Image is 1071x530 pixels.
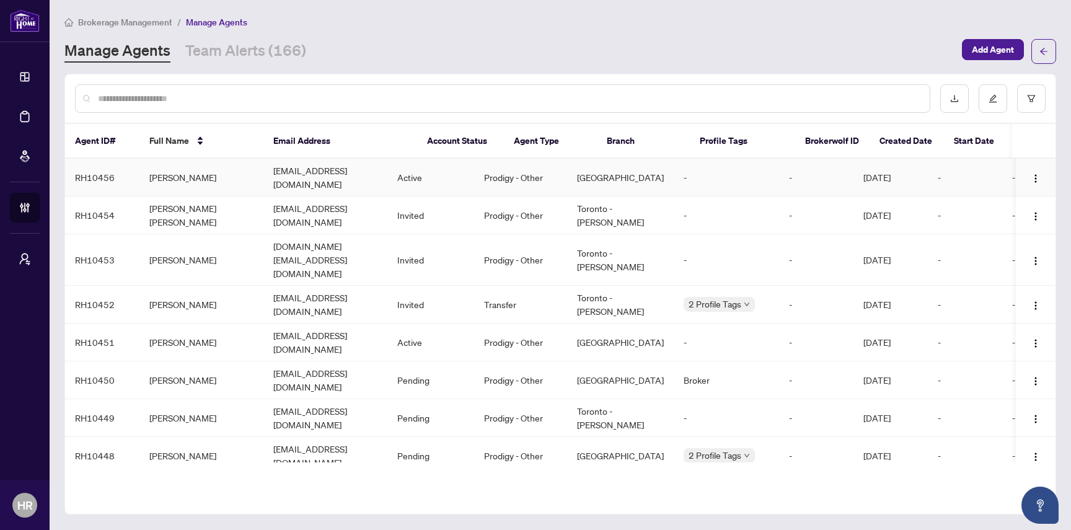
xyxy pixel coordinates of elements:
[387,286,474,324] td: Invited
[1031,452,1041,462] img: Logo
[567,159,674,197] td: [GEOGRAPHIC_DATA]
[744,301,750,307] span: down
[65,124,139,159] th: Agent ID#
[567,234,674,286] td: Toronto - [PERSON_NAME]
[65,234,139,286] td: RH10453
[567,399,674,437] td: Toronto - [PERSON_NAME]
[1031,211,1041,221] img: Logo
[567,361,674,399] td: [GEOGRAPHIC_DATA]
[263,324,387,361] td: [EMAIL_ADDRESS][DOMAIN_NAME]
[139,399,263,437] td: [PERSON_NAME]
[1026,370,1046,390] button: Logo
[1021,487,1059,524] button: Open asap
[263,399,387,437] td: [EMAIL_ADDRESS][DOMAIN_NAME]
[779,234,853,286] td: -
[387,437,474,475] td: Pending
[139,124,263,159] th: Full Name
[65,437,139,475] td: RH10448
[1031,301,1041,311] img: Logo
[928,399,1002,437] td: -
[928,159,1002,197] td: -
[139,159,263,197] td: [PERSON_NAME]
[1027,94,1036,103] span: filter
[474,361,567,399] td: Prodigy - Other
[779,437,853,475] td: -
[779,361,853,399] td: -
[263,197,387,234] td: [EMAIL_ADDRESS][DOMAIN_NAME]
[387,159,474,197] td: Active
[690,124,795,159] th: Profile Tags
[19,253,31,265] span: user-switch
[1031,256,1041,266] img: Logo
[263,286,387,324] td: [EMAIL_ADDRESS][DOMAIN_NAME]
[928,197,1002,234] td: -
[1031,414,1041,424] img: Logo
[10,9,40,32] img: logo
[474,234,567,286] td: Prodigy - Other
[263,124,417,159] th: Email Address
[779,399,853,437] td: -
[263,437,387,475] td: [EMAIL_ADDRESS][DOMAIN_NAME]
[674,197,779,234] td: -
[139,361,263,399] td: [PERSON_NAME]
[853,197,928,234] td: [DATE]
[17,497,33,514] span: HR
[567,437,674,475] td: [GEOGRAPHIC_DATA]
[962,39,1024,60] button: Add Agent
[474,324,567,361] td: Prodigy - Other
[65,324,139,361] td: RH10451
[853,361,928,399] td: [DATE]
[567,197,674,234] td: Toronto - [PERSON_NAME]
[674,399,779,437] td: -
[65,361,139,399] td: RH10450
[795,124,870,159] th: Brokerwolf ID
[1026,294,1046,314] button: Logo
[474,286,567,324] td: Transfer
[972,40,1014,60] span: Add Agent
[928,361,1002,399] td: -
[65,197,139,234] td: RH10454
[64,40,170,63] a: Manage Agents
[64,18,73,27] span: home
[989,94,997,103] span: edit
[474,197,567,234] td: Prodigy - Other
[139,437,263,475] td: [PERSON_NAME]
[474,159,567,197] td: Prodigy - Other
[387,324,474,361] td: Active
[928,437,1002,475] td: -
[674,361,779,399] td: Broker
[1031,338,1041,348] img: Logo
[504,124,597,159] th: Agent Type
[1026,446,1046,466] button: Logo
[1026,332,1046,352] button: Logo
[1026,250,1046,270] button: Logo
[928,234,1002,286] td: -
[65,286,139,324] td: RH10452
[387,234,474,286] td: Invited
[65,159,139,197] td: RH10456
[149,134,189,148] span: Full Name
[263,234,387,286] td: [DOMAIN_NAME][EMAIL_ADDRESS][DOMAIN_NAME]
[853,437,928,475] td: [DATE]
[597,124,690,159] th: Branch
[689,448,741,462] span: 2 Profile Tags
[139,324,263,361] td: [PERSON_NAME]
[779,197,853,234] td: -
[139,286,263,324] td: [PERSON_NAME]
[853,286,928,324] td: [DATE]
[1026,205,1046,225] button: Logo
[78,17,172,28] span: Brokerage Management
[1039,47,1048,56] span: arrow-left
[674,234,779,286] td: -
[853,159,928,197] td: [DATE]
[779,324,853,361] td: -
[1031,376,1041,386] img: Logo
[779,286,853,324] td: -
[474,399,567,437] td: Prodigy - Other
[853,399,928,437] td: [DATE]
[1017,84,1046,113] button: filter
[853,234,928,286] td: [DATE]
[1031,174,1041,183] img: Logo
[65,399,139,437] td: RH10449
[1026,408,1046,428] button: Logo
